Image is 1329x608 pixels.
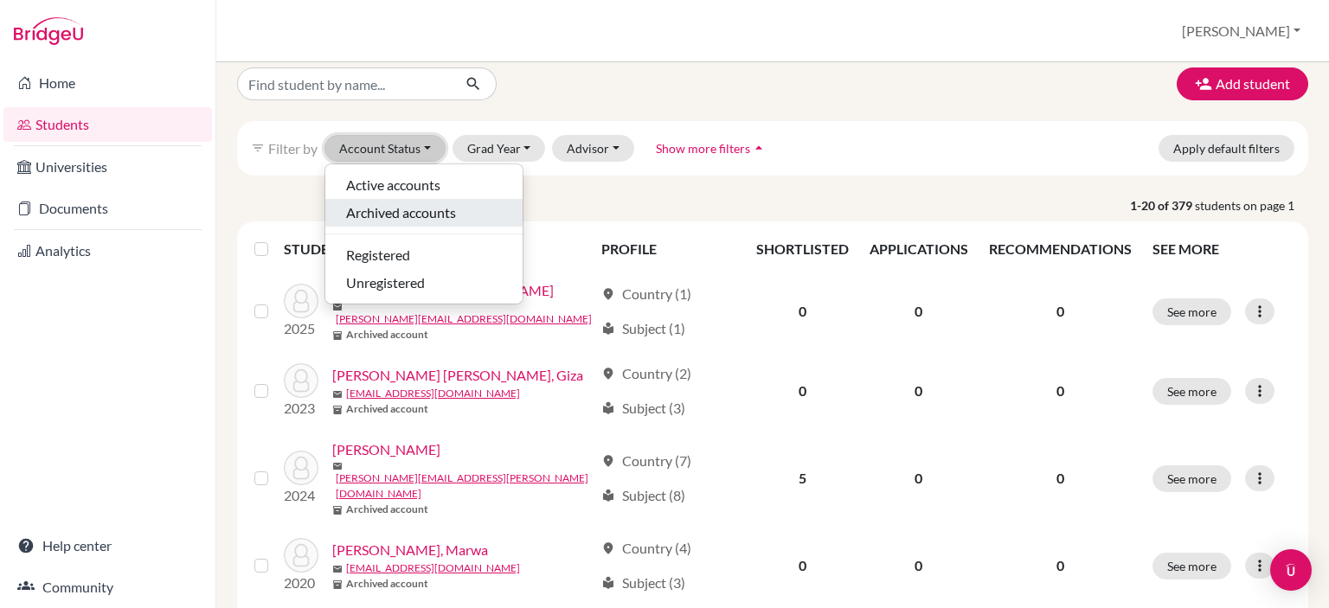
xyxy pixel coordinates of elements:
th: STUDENT [284,228,591,270]
a: Documents [3,191,212,226]
button: Show more filtersarrow_drop_up [641,135,782,162]
a: Analytics [3,234,212,268]
span: mail [332,461,343,471]
input: Find student by name... [237,67,452,100]
div: Country (2) [601,363,691,384]
span: local_library [601,401,615,415]
span: mail [332,389,343,400]
img: Åberg Müller, Giza [284,363,318,398]
button: See more [1152,465,1231,492]
img: Abdul Hamid, Mariam [284,284,318,318]
span: location_on [601,541,615,555]
span: Filter by [268,140,318,157]
td: 0 [859,429,979,528]
b: Archived account [346,401,428,417]
div: Open Intercom Messenger [1270,549,1312,591]
span: Show more filters [656,141,750,156]
button: Add student [1177,67,1308,100]
p: 0 [989,381,1132,401]
img: Abhyankar, Ruhi [284,451,318,485]
span: location_on [601,367,615,381]
b: Archived account [346,576,428,592]
a: [PERSON_NAME][EMAIL_ADDRESS][DOMAIN_NAME] [336,311,592,327]
div: Subject (8) [601,485,685,506]
button: Account Status [324,135,446,162]
p: 2024 [284,485,318,506]
span: mail [332,302,343,312]
a: Students [3,107,212,142]
span: Registered [346,245,410,266]
b: Archived account [346,327,428,342]
button: See more [1152,298,1231,325]
span: local_library [601,322,615,336]
strong: 1-20 of 379 [1130,196,1195,214]
button: Registered [325,241,523,269]
th: APPLICATIONS [859,228,979,270]
span: inventory_2 [332,405,343,415]
span: local_library [601,576,615,590]
p: 2020 [284,573,318,593]
p: 0 [989,555,1132,576]
span: Unregistered [346,272,425,293]
td: 5 [746,429,859,528]
td: 0 [746,353,859,429]
a: [PERSON_NAME] [332,439,440,460]
td: 0 [746,270,859,353]
span: inventory_2 [332,330,343,341]
span: location_on [601,454,615,468]
button: Active accounts [325,171,523,199]
button: See more [1152,553,1231,579]
button: See more [1152,378,1231,405]
div: Country (4) [601,538,691,559]
span: local_library [601,489,615,502]
img: Bridge-U [14,17,83,45]
button: Advisor [552,135,634,162]
td: 0 [859,353,979,429]
button: Unregistered [325,269,523,297]
button: Grad Year [453,135,546,162]
span: inventory_2 [332,505,343,515]
a: [PERSON_NAME], Marwa [332,540,488,560]
p: 0 [989,468,1132,489]
div: Country (7) [601,451,691,471]
div: Subject (1) [601,318,685,339]
a: [PERSON_NAME] [PERSON_NAME], Giza [332,365,583,386]
div: Country (1) [601,284,691,304]
span: Archived accounts [346,202,456,223]
span: mail [332,564,343,574]
th: RECOMMENDATIONS [979,228,1142,270]
a: [EMAIL_ADDRESS][DOMAIN_NAME] [346,386,520,401]
i: filter_list [251,141,265,155]
a: Home [3,66,212,100]
div: Account Status [324,163,523,304]
img: Abou Khaled, Marwa [284,538,318,573]
span: inventory_2 [332,579,343,590]
span: location_on [601,287,615,301]
a: [EMAIL_ADDRESS][DOMAIN_NAME] [346,560,520,576]
b: Archived account [346,502,428,517]
td: 0 [859,270,979,353]
button: Apply default filters [1159,135,1294,162]
a: Universities [3,150,212,184]
div: Subject (3) [601,573,685,593]
button: [PERSON_NAME] [1174,15,1308,48]
span: students on page 1 [1195,196,1308,214]
a: Community [3,570,212,605]
td: 0 [746,528,859,604]
div: Subject (3) [601,398,685,419]
i: arrow_drop_up [750,139,767,157]
p: 0 [989,301,1132,322]
th: SHORTLISTED [746,228,859,270]
th: SEE MORE [1142,228,1301,270]
td: 0 [859,528,979,604]
button: Archived accounts [325,199,523,227]
a: [PERSON_NAME][EMAIL_ADDRESS][PERSON_NAME][DOMAIN_NAME] [336,470,594,502]
th: PROFILE [591,228,746,270]
p: 2025 [284,318,318,339]
p: 2023 [284,398,318,419]
a: Help center [3,528,212,563]
span: Active accounts [346,175,440,195]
